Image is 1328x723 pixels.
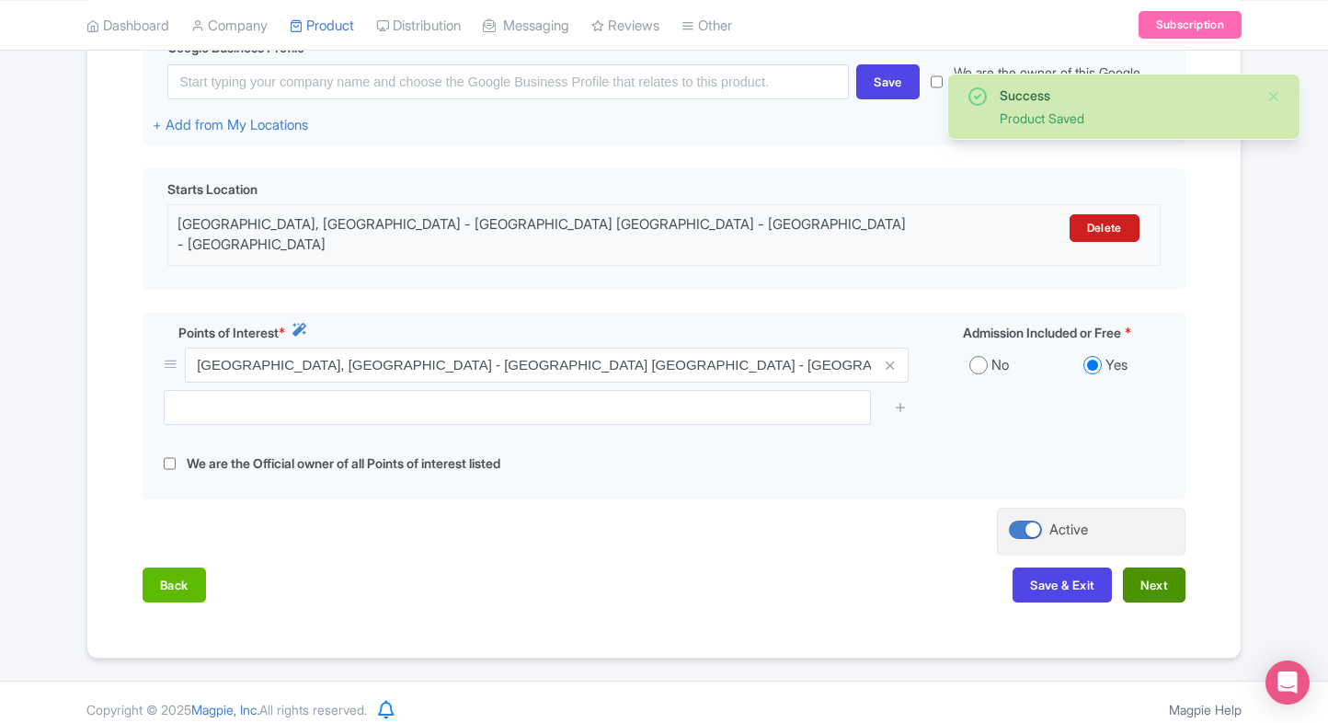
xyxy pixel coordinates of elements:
[153,116,308,133] a: + Add from My Locations
[954,63,1175,101] label: We are the owner of this Google Business Profile
[1266,86,1281,108] button: Close
[1070,214,1139,242] a: Delete
[1139,11,1242,39] a: Subscription
[1265,660,1310,705] div: Open Intercom Messenger
[167,64,849,99] input: Start typing your company name and choose the Google Business Profile that relates to this product.
[963,323,1121,342] span: Admission Included or Free
[167,179,258,199] span: Starts Location
[187,453,500,475] label: We are the Official owner of all Points of interest listed
[856,64,920,99] div: Save
[1105,355,1128,376] label: Yes
[143,568,206,602] button: Back
[1000,86,1252,105] div: Success
[177,214,907,256] div: [GEOGRAPHIC_DATA], [GEOGRAPHIC_DATA] - [GEOGRAPHIC_DATA] [GEOGRAPHIC_DATA] - [GEOGRAPHIC_DATA] - ...
[1169,702,1242,717] a: Magpie Help
[1000,109,1252,128] div: Product Saved
[191,702,259,717] span: Magpie, Inc.
[1013,568,1112,602] button: Save & Exit
[75,700,378,719] div: Copyright © 2025 All rights reserved.
[1123,568,1185,602] button: Next
[1049,520,1088,541] div: Active
[991,355,1009,376] label: No
[178,323,279,342] span: Points of Interest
